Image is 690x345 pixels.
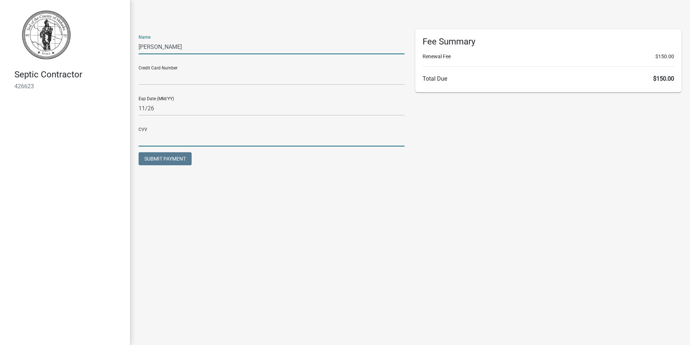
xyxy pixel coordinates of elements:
h6: 426623 [14,83,124,90]
h4: Septic Contractor [14,69,124,80]
span: $150.00 [655,53,674,60]
span: $150.00 [653,75,674,82]
button: Submit Payment [139,152,192,165]
h6: Total Due [423,75,674,82]
li: Renewal Fee [423,53,674,60]
h6: Fee Summary [423,37,674,47]
img: Mahaska County, Iowa [14,8,78,62]
span: Submit Payment [144,156,186,162]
